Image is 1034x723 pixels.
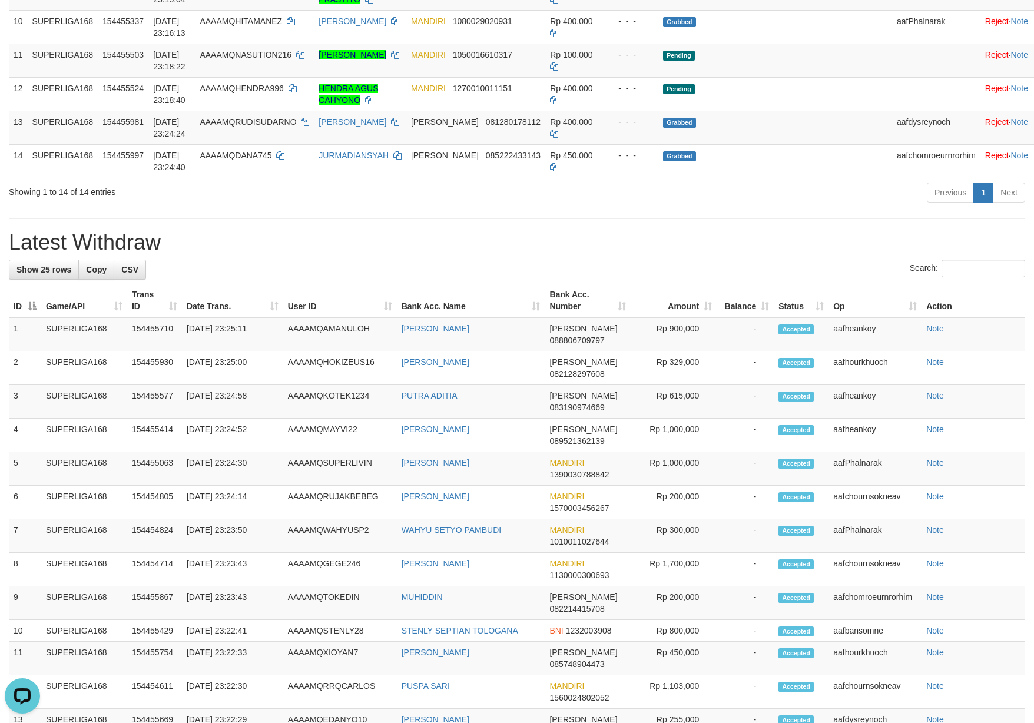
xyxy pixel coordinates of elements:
td: - [717,620,774,642]
td: 154455577 [127,385,182,419]
td: AAAAMQMAYVI22 [283,419,397,452]
span: Copy 1232003908 to clipboard [566,626,612,635]
span: Accepted [778,425,814,435]
td: - [717,553,774,586]
span: Copy 1270010011151 to clipboard [453,84,512,93]
div: - - - [609,150,654,161]
td: SUPERLIGA168 [41,452,127,486]
span: [PERSON_NAME] [549,592,617,602]
th: Amount: activate to sort column ascending [631,284,717,317]
td: - [717,317,774,351]
td: - [717,385,774,419]
th: Action [922,284,1025,317]
a: Reject [985,117,1009,127]
a: [PERSON_NAME] [402,324,469,333]
span: Grabbed [663,118,696,128]
a: Copy [78,260,114,280]
td: - [717,642,774,675]
span: Accepted [778,492,814,502]
span: Copy 083190974669 to clipboard [549,403,604,412]
td: 11 [9,642,41,675]
td: 9 [9,586,41,620]
div: - - - [609,49,654,61]
td: AAAAMQXIOYAN7 [283,642,397,675]
a: Note [926,458,944,467]
span: Grabbed [663,17,696,27]
td: [DATE] 23:25:11 [182,317,283,351]
span: Copy 1570003456267 to clipboard [549,503,609,513]
span: Copy 081280178112 to clipboard [486,117,541,127]
td: Rp 200,000 [631,486,717,519]
span: 154455337 [102,16,144,26]
td: [DATE] 23:25:00 [182,351,283,385]
a: Note [926,492,944,501]
th: Bank Acc. Name: activate to sort column ascending [397,284,545,317]
td: 7 [9,519,41,553]
td: 14 [9,144,28,178]
td: Rp 900,000 [631,317,717,351]
span: Copy 1050016610317 to clipboard [453,50,512,59]
td: 11 [9,44,28,77]
h1: Latest Withdraw [9,231,1025,254]
td: 6 [9,486,41,519]
span: Accepted [778,526,814,536]
td: aafbansomne [828,620,922,642]
a: Reject [985,151,1009,160]
span: MANDIRI [411,50,446,59]
td: aafPhalnarak [892,10,980,44]
td: AAAAMQRUJAKBEBEG [283,486,397,519]
span: Copy 1010011027644 to clipboard [549,537,609,546]
span: Copy [86,265,107,274]
a: Note [926,592,944,602]
span: Rp 400.000 [550,84,592,93]
td: - [717,351,774,385]
td: [DATE] 23:23:50 [182,519,283,553]
th: Trans ID: activate to sort column ascending [127,284,182,317]
td: Rp 800,000 [631,620,717,642]
span: AAAAMQDANA745 [200,151,271,160]
a: [PERSON_NAME] [319,117,386,127]
td: aafPhalnarak [828,452,922,486]
a: [PERSON_NAME] [402,559,469,568]
span: [DATE] 23:24:40 [153,151,185,172]
span: Copy 1560024802052 to clipboard [549,693,609,702]
span: Accepted [778,682,814,692]
th: ID: activate to sort column descending [9,284,41,317]
div: Showing 1 to 14 of 14 entries [9,181,422,198]
td: SUPERLIGA168 [41,351,127,385]
td: 154455414 [127,419,182,452]
span: Accepted [778,593,814,603]
a: 1 [973,183,993,203]
td: - [717,452,774,486]
td: SUPERLIGA168 [41,620,127,642]
span: Copy 085748904473 to clipboard [549,659,604,669]
span: Accepted [778,626,814,636]
td: 154454805 [127,486,182,519]
span: Copy 085222433143 to clipboard [486,151,541,160]
td: 8 [9,553,41,586]
span: [PERSON_NAME] [411,117,479,127]
td: 154454611 [127,675,182,709]
td: [DATE] 23:22:30 [182,675,283,709]
td: - [717,419,774,452]
span: Copy 1390030788842 to clipboard [549,470,609,479]
td: 154455867 [127,586,182,620]
a: Note [1010,50,1028,59]
a: Next [993,183,1025,203]
td: SUPERLIGA168 [41,317,127,351]
a: Note [926,424,944,434]
td: 13 [9,111,28,144]
span: MANDIRI [549,681,584,691]
a: Note [926,626,944,635]
a: STENLY SEPTIAN TOLOGANA [402,626,518,635]
td: - [717,519,774,553]
span: 154455524 [102,84,144,93]
a: Note [926,559,944,568]
span: Rp 400.000 [550,117,592,127]
a: [PERSON_NAME] [402,648,469,657]
td: AAAAMQSUPERLIVIN [283,452,397,486]
a: [PERSON_NAME] [319,50,386,59]
td: aafheankoy [828,385,922,419]
label: Search: [910,260,1025,277]
td: AAAAMQWAHYUSP2 [283,519,397,553]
